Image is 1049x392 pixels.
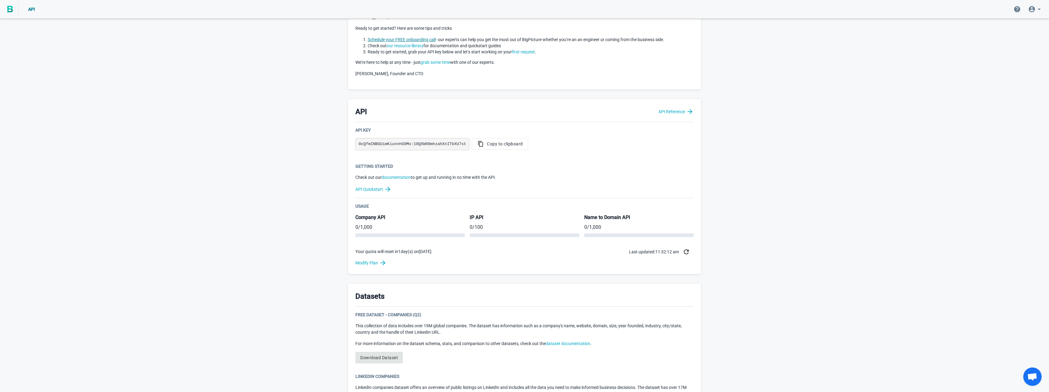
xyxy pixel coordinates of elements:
p: Ready to get started? Here are some tips and tricks [355,25,694,32]
div: API Key [355,127,694,133]
a: grab some time [421,60,450,65]
p: Your quota will reset in 1 day(s) on [DATE] . [355,248,433,255]
a: Schedule your FREE onboarding call [368,37,436,42]
a: API Reference [658,108,694,115]
button: Copy to clipboard [472,138,528,150]
a: our resource library [387,43,423,48]
a: first request [512,49,535,54]
p: / 1,000 [355,224,465,231]
img: BigPicture.io [7,6,13,13]
div: Getting Started [355,163,694,169]
p: / 1,000 [584,224,694,231]
li: - our experts can help you get the most out of BigPicture whether you’re an an engineer or coming... [368,37,694,43]
div: Free Dataset - Companies (Q2) [355,312,694,318]
li: Check out for documentation and quickstart guides [368,43,694,49]
span: 0 [355,224,358,230]
p: This collection of data includes over 19M global companies. The dataset has information such as a... [355,323,694,336]
div: LinkedIn Companies [355,373,694,379]
span: API [28,7,35,12]
h5: IP API [470,214,579,221]
span: Copy to clipboard [477,141,523,147]
p: [PERSON_NAME], Founder and CTO [355,71,694,77]
p: / 100 [470,224,579,231]
a: API Quickstart [355,186,694,193]
p: We’re here to help at any time - just with one of our experts. [355,59,694,66]
span: 0 [470,224,472,230]
span: 0 [584,224,587,230]
a: documentation [382,175,411,180]
a: Modify Plan [355,259,694,267]
p: For more information on the dataset schema, stats, and comparison to other datasets, check out the . [355,340,694,347]
pre: 0cQfmINBGUimKiunnhG9Mo:10QXW98mhzahXnITbXU7st [355,138,469,150]
a: dataset documentation [546,341,590,346]
h5: Company API [355,214,465,221]
div: Last updated: 11:32:12 am [629,244,694,259]
div: Usage [355,203,694,209]
li: Ready to get started, grab your API key below and let’s start working on your . [368,49,694,55]
a: Download Dataset [355,352,403,363]
h5: Name to Domain API [584,214,694,221]
p: Check out our to get up and running in no time with the API. [355,174,694,181]
h3: Datasets [355,291,384,302]
a: Open chat [1023,367,1042,386]
h3: API [355,106,367,117]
